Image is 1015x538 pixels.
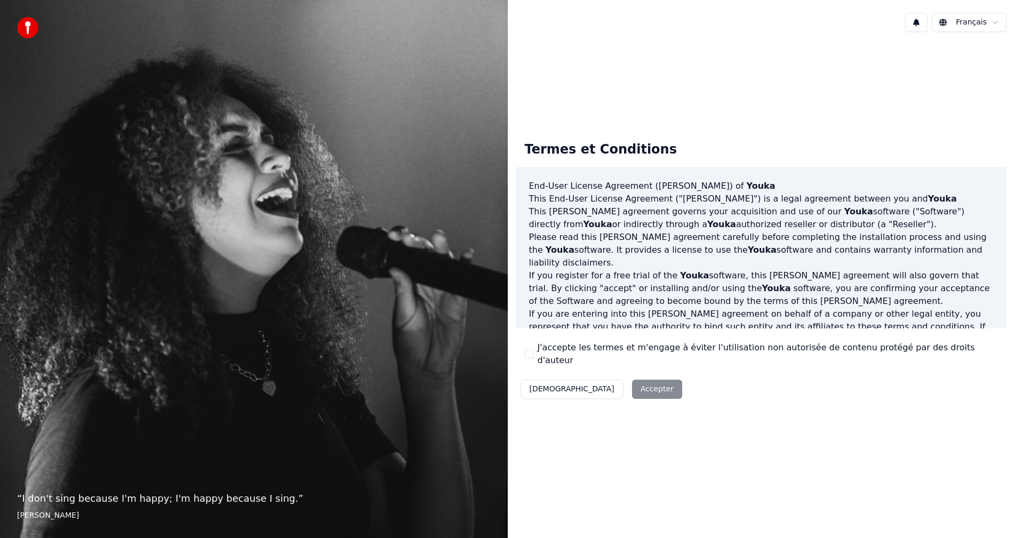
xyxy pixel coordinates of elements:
span: Youka [844,206,873,216]
span: Youka [928,194,957,204]
p: Please read this [PERSON_NAME] agreement carefully before completing the installation process and... [529,231,994,269]
p: “ I don't sing because I'm happy; I'm happy because I sing. ” [17,491,491,506]
span: Youka [583,219,612,229]
span: Youka [707,219,736,229]
button: [DEMOGRAPHIC_DATA] [521,380,624,399]
span: Youka [680,270,709,280]
span: Youka [762,283,790,293]
span: Youka [747,181,776,191]
p: This End-User License Agreement ("[PERSON_NAME]") is a legal agreement between you and [529,192,994,205]
p: If you register for a free trial of the software, this [PERSON_NAME] agreement will also govern t... [529,269,994,308]
span: Youka [546,245,574,255]
h3: End-User License Agreement ([PERSON_NAME]) of [529,180,994,192]
span: Youka [748,245,777,255]
p: If you are entering into this [PERSON_NAME] agreement on behalf of a company or other legal entit... [529,308,994,359]
label: J'accepte les termes et m'engage à éviter l'utilisation non autorisée de contenu protégé par des ... [538,341,998,367]
div: Termes et Conditions [516,133,685,167]
footer: [PERSON_NAME] [17,510,491,521]
img: youka [17,17,38,38]
p: This [PERSON_NAME] agreement governs your acquisition and use of our software ("Software") direct... [529,205,994,231]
